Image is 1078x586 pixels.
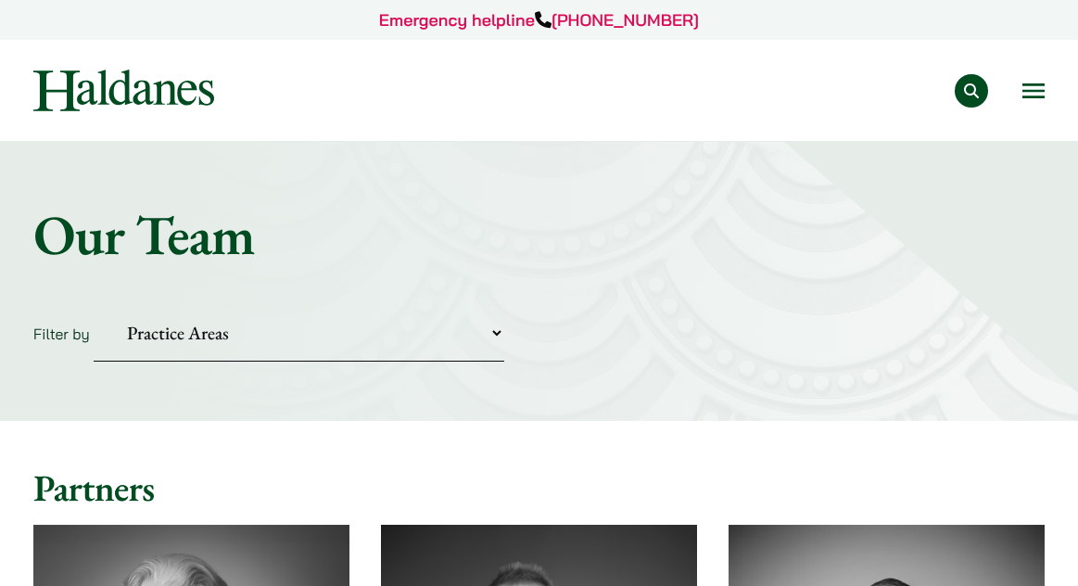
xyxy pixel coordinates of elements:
[33,325,90,343] label: Filter by
[33,70,214,111] img: Logo of Haldanes
[33,465,1045,510] h2: Partners
[1022,83,1045,98] button: Open menu
[33,201,1045,268] h1: Our Team
[955,74,988,108] button: Search
[379,9,699,31] a: Emergency helpline[PHONE_NUMBER]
